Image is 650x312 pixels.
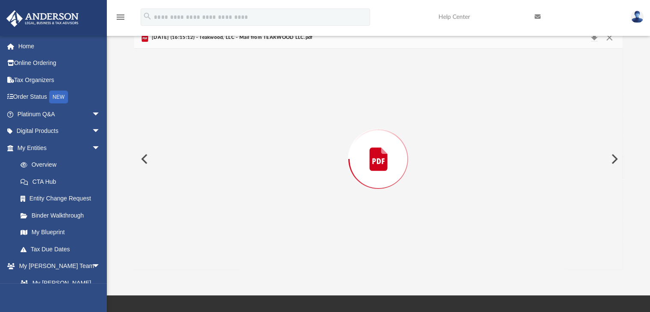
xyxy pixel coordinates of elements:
a: Platinum Q&Aarrow_drop_down [6,106,113,123]
button: Previous File [134,147,153,171]
a: Online Ordering [6,55,113,72]
button: Next File [604,147,623,171]
button: Close [602,32,617,44]
a: Tax Due Dates [12,241,113,258]
a: Overview [12,156,113,174]
i: menu [115,12,126,22]
img: Anderson Advisors Platinum Portal [4,10,81,27]
span: arrow_drop_down [92,139,109,157]
div: Preview [134,26,623,270]
span: arrow_drop_down [92,258,109,275]
a: Order StatusNEW [6,88,113,106]
a: CTA Hub [12,173,113,190]
img: User Pic [631,11,644,23]
a: My Blueprint [12,224,109,241]
a: My [PERSON_NAME] Team [12,274,105,302]
button: Download [587,32,602,44]
div: NEW [49,91,68,103]
a: Entity Change Request [12,190,113,207]
a: My Entitiesarrow_drop_down [6,139,113,156]
a: Binder Walkthrough [12,207,113,224]
a: menu [115,16,126,22]
a: Tax Organizers [6,71,113,88]
span: arrow_drop_down [92,123,109,140]
i: search [143,12,152,21]
a: My [PERSON_NAME] Teamarrow_drop_down [6,258,109,275]
span: arrow_drop_down [92,106,109,123]
a: Digital Productsarrow_drop_down [6,123,113,140]
a: Home [6,38,113,55]
span: [DATE] (16:15:12) - Teakwood, LLC - Mail from TEAKWOOD LLC.pdf [150,34,313,41]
